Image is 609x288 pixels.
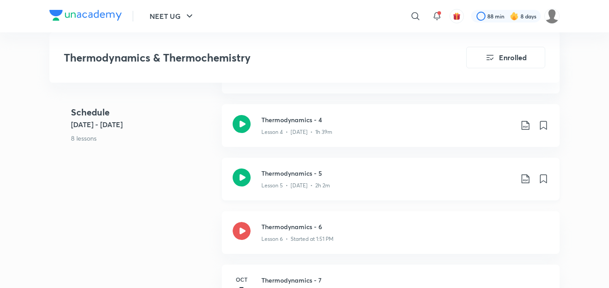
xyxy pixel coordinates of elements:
[64,51,415,64] h3: Thermodynamics & Thermochemistry
[71,133,215,143] p: 8 lessons
[466,47,545,68] button: Enrolled
[510,12,519,21] img: streak
[71,106,215,119] h4: Schedule
[453,12,461,20] img: avatar
[261,235,334,243] p: Lesson 6 • Started at 1:51 PM
[261,115,513,124] h3: Thermodynamics - 4
[261,128,332,136] p: Lesson 4 • [DATE] • 1h 39m
[261,182,330,190] p: Lesson 5 • [DATE] • 2h 2m
[222,158,560,211] a: Thermodynamics - 5Lesson 5 • [DATE] • 2h 2m
[222,104,560,158] a: Thermodynamics - 4Lesson 4 • [DATE] • 1h 39m
[222,211,560,265] a: Thermodynamics - 6Lesson 6 • Started at 1:51 PM
[49,10,122,21] img: Company Logo
[261,222,549,231] h3: Thermodynamics - 6
[261,275,549,285] h3: Thermodynamics - 7
[450,9,464,23] button: avatar
[233,275,251,284] h6: Oct
[544,9,560,24] img: Tarmanjot Singh
[261,168,513,178] h3: Thermodynamics - 5
[49,10,122,23] a: Company Logo
[71,119,215,130] h5: [DATE] - [DATE]
[144,7,200,25] button: NEET UG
